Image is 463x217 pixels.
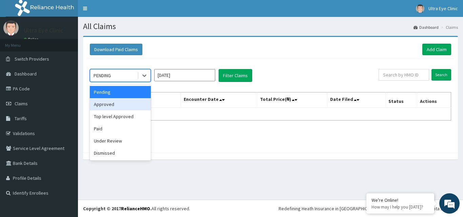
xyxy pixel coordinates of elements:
div: We're Online! [371,197,429,203]
a: Online [24,37,40,42]
th: Total Price(₦) [257,92,327,108]
a: Dashboard [414,24,439,30]
div: Pending [90,86,151,98]
input: Search [431,69,451,81]
span: Dashboard [15,71,37,77]
div: Under Review [90,135,151,147]
div: PENDING [94,72,111,79]
th: Status [386,92,417,108]
strong: Copyright © 2017 . [83,205,152,212]
th: Date Filed [327,92,386,108]
div: Approved [90,98,151,110]
span: Tariffs [15,115,27,122]
h1: All Claims [83,22,458,31]
input: Search by HMO ID [379,69,429,81]
th: Encounter Date [181,92,257,108]
a: RelianceHMO [121,205,150,212]
button: Filter Claims [219,69,252,82]
div: Dismissed [90,147,151,159]
p: Ultra Eye Clinic [24,27,63,34]
footer: All rights reserved. [78,200,463,217]
div: Redefining Heath Insurance in [GEOGRAPHIC_DATA] using Telemedicine and Data Science! [279,205,458,212]
button: Download Paid Claims [90,44,142,55]
span: Claims [15,101,28,107]
span: Ultra Eye Clinic [428,5,458,12]
th: Actions [417,92,451,108]
img: User Image [3,20,19,36]
a: Add Claim [422,44,451,55]
img: User Image [416,4,424,13]
span: Switch Providers [15,56,49,62]
li: Claims [439,24,458,30]
div: Top level Approved [90,110,151,123]
input: Select Month and Year [154,69,215,81]
p: How may I help you today? [371,204,429,210]
div: Paid [90,123,151,135]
